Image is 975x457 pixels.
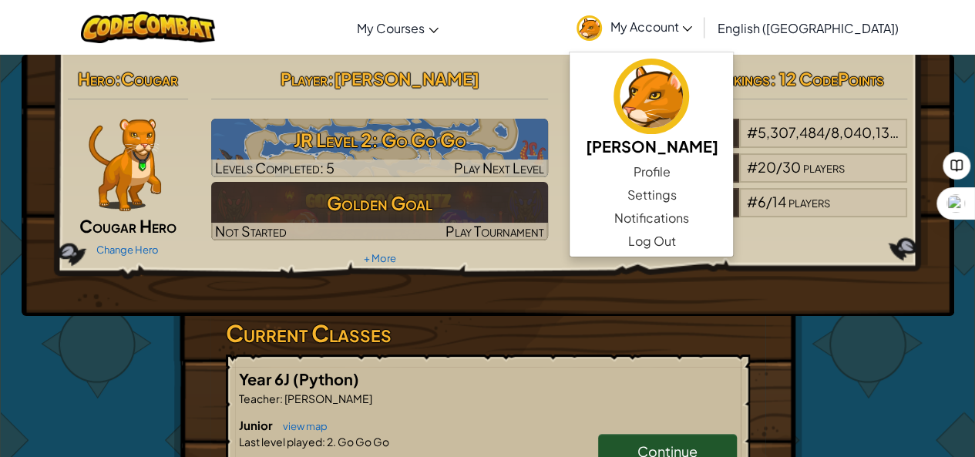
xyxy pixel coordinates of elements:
a: Year 6J#6/14players [571,203,908,220]
a: World#5,307,484/8,040,139players [571,133,908,151]
a: Settings [570,183,733,207]
span: / [766,193,772,210]
span: English ([GEOGRAPHIC_DATA]) [717,20,898,36]
span: Cougar Hero [79,215,177,237]
span: 5,307,484 [758,123,825,141]
a: + More [363,252,395,264]
a: Log Out [570,230,733,253]
span: Cougar [121,68,178,89]
span: 14 [772,193,786,210]
span: : [115,68,121,89]
span: (Python) [293,369,359,388]
img: cougar-paper-dolls.png [89,119,161,211]
span: : [322,435,325,449]
span: [PERSON_NAME] [333,68,479,89]
span: 30 [782,158,801,176]
img: JR Level 2: Go Go Go [211,119,548,177]
span: My Account [610,18,692,35]
h3: Golden Goal [211,186,548,220]
span: 20 [758,158,776,176]
span: 6 [758,193,766,210]
a: [PERSON_NAME]#20/30players [571,168,908,186]
span: My Courses [357,20,425,36]
span: players [788,193,830,210]
a: Play Next Level [211,119,548,177]
h5: [PERSON_NAME] [585,134,718,158]
span: # [747,158,758,176]
span: players [900,123,942,141]
span: Not Started [215,222,287,240]
a: Change Hero [96,244,159,256]
h3: Current Classes [226,316,750,351]
a: view map [275,420,328,432]
span: Notifications [614,209,689,227]
a: Golden GoalNot StartedPlay Tournament [211,182,548,240]
span: Junior [239,418,275,432]
a: My Account [569,3,700,52]
a: Notifications [570,207,733,230]
span: Last level played [239,435,322,449]
span: : [280,391,283,405]
span: Play Tournament [445,222,544,240]
img: Golden Goal [211,182,548,240]
span: players [803,158,845,176]
img: CodeCombat logo [81,12,216,43]
span: Levels Completed: 5 [215,159,335,176]
a: [PERSON_NAME] [570,56,733,160]
img: avatar [577,15,602,41]
span: Go Go Go [336,435,389,449]
span: Teacher [239,391,280,405]
span: Player [280,68,327,89]
img: avatar [614,59,689,134]
a: My Courses [349,7,446,49]
span: : 12 CodePoints [770,68,884,89]
span: # [747,123,758,141]
h3: JR Level 2: Go Go Go [211,123,548,157]
span: / [825,123,831,141]
span: 8,040,139 [831,123,899,141]
span: / [776,158,782,176]
span: [PERSON_NAME] [283,391,372,405]
span: Year 6J [239,369,293,388]
a: Profile [570,160,733,183]
a: English ([GEOGRAPHIC_DATA]) [709,7,906,49]
span: : [327,68,333,89]
span: # [747,193,758,210]
span: Play Next Level [454,159,544,176]
span: 2. [325,435,336,449]
span: Hero [78,68,115,89]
